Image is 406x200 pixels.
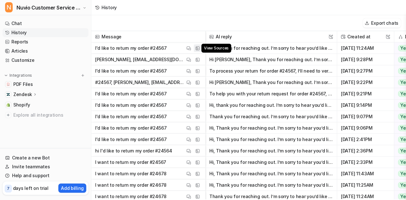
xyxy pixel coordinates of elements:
a: Customize [3,56,88,65]
button: Hi, Thank you for reaching out. I’m sorry to hear you’d like to request a return or refund, but I... [209,122,333,134]
a: Invite teammates [3,162,88,171]
button: Hi, thank you for reaching out. I’m sorry to hear you’d like to request a return or refund, but I... [209,100,333,111]
p: Zendesk [13,91,32,98]
a: History [3,28,88,37]
span: [DATE] 11:25AM [340,179,391,191]
span: Shopify [13,102,30,108]
p: I want to return my order #24567 [95,157,166,168]
span: [DATE] 9:27PM [340,65,391,77]
p: I'd like to return my order #24567 [95,122,167,134]
span: [DATE] 2:36PM [340,145,391,157]
a: ShopifyShopify [3,100,88,109]
a: Explore all integrations [3,111,88,119]
span: Message [94,31,203,42]
img: expand menu [4,73,8,78]
button: Hi [PERSON_NAME], Thank you for reaching out. I’m sorry to hear you’d like to request a return or... [209,77,333,88]
a: Articles [3,47,88,55]
p: Integrations [10,73,32,78]
p: 7 [7,186,10,191]
p: I'd like to return my order #24567 [95,111,167,122]
span: [DATE] 9:07PM [340,111,391,122]
button: Hi, Thank you for reaching out. I’m sorry to hear you’d like to request a return or refund, but I... [209,134,333,145]
span: N [5,2,13,12]
button: Hi, Thank you for reaching out. I’m sorry to hear you’d like to request a return or refund, but I... [209,168,333,179]
button: Thank you for reaching out. I’m sorry to hear you’d like to request a return or refund, but I’m h... [209,111,333,122]
button: To help you with your return request for order #24567, I need to confirm your identity for your p... [209,88,333,100]
a: Help and support [3,171,88,180]
p: I want to return my order #24678 [95,168,167,179]
span: [DATE] 2:33PM [340,157,391,168]
img: Zendesk [6,93,10,96]
p: I'd like to return my order #24567 [95,100,167,111]
p: hi I'd like to return my order #24564 [95,145,172,157]
button: Integrations [3,72,34,79]
span: View Sources [201,44,231,53]
span: [DATE] 11:24AM [340,42,391,54]
span: [DATE] 9:14PM [340,100,391,111]
span: [DATE] 9:06PM [340,122,391,134]
img: menu_add.svg [81,73,85,78]
span: Explore all integrations [13,110,86,120]
p: I want to return my order #24678 [95,179,167,191]
span: AI reply [208,31,334,42]
button: To process your return for order #24567, I’ll need to verify your identity for security and priva... [209,65,333,77]
p: #24567, [PERSON_NAME], [EMAIL_ADDRESS][DOMAIN_NAME] [95,77,185,88]
button: View Sources [194,44,201,52]
p: days left on trial [13,185,49,191]
p: I'd like to return my order #24567 [95,88,167,100]
span: [DATE] 9:21PM [340,88,391,100]
button: Hi, Thank you for reaching out. I’m sorry to hear you’d like to request a return or refund, but I... [209,157,333,168]
button: Export chats [363,18,401,28]
img: PDF Files [6,82,10,86]
a: PDF FilesPDF Files [3,80,88,89]
button: Add billing [58,184,86,193]
button: Thank you for reaching out. I’m sorry to hear you’d like to request a return or refund, but I’m h... [209,42,333,54]
a: Chat [3,19,88,28]
button: Hi [PERSON_NAME], Thank you for reaching out. I’m sorry to hear you’d like to request a return or... [209,54,333,65]
span: Created at [340,31,391,42]
div: History [101,4,117,11]
button: Hi, Thank you for reaching out. I’m sorry to hear you’d like to request a return or refund, but I... [209,145,333,157]
a: Reports [3,37,88,46]
p: I'd like to return my order #24567 [95,42,167,54]
span: [DATE] 9:28PM [340,54,391,65]
span: [DATE] 9:22PM [340,77,391,88]
span: [DATE] 2:41PM [340,134,391,145]
a: Create a new Bot [3,153,88,162]
p: I'd like to return my order #24567 [95,134,167,145]
p: [PERSON_NAME], [EMAIL_ADDRESS][DOMAIN_NAME] [95,54,185,65]
button: Hi, Thank you for reaching out. I’m sorry to hear you’d like to request a return or refund, but I... [209,179,333,191]
img: Shopify [6,103,10,107]
img: explore all integrations [5,112,11,118]
span: Nuvio Customer Service Expert Bot [16,3,81,12]
span: PDF Files [13,81,33,87]
span: [DATE] 11:43AM [340,168,391,179]
p: I'd like to return my order #24567 [95,65,167,77]
p: Add billing [61,185,84,191]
